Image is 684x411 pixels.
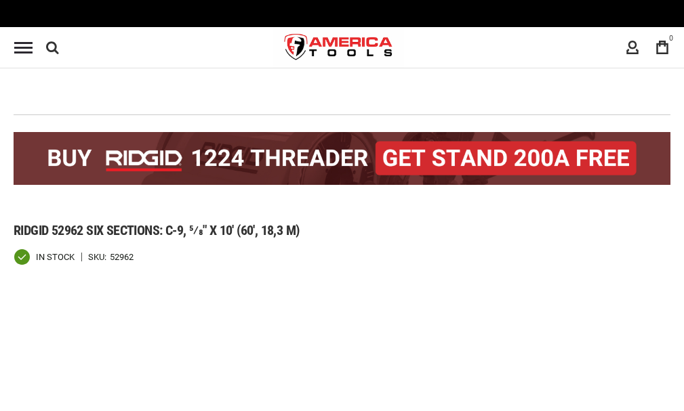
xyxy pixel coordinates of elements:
[273,22,405,73] img: America Tools
[110,253,134,261] div: 52962
[14,248,75,265] div: Availability
[36,253,75,261] span: In stock
[273,22,405,73] a: store logo
[14,222,299,238] span: Ridgid 52962 six sections: c-9, 5⁄8" x 10' (60', 18,3 m)
[649,35,675,60] a: 0
[14,42,33,53] div: Menu
[88,253,110,261] strong: SKU
[14,132,670,185] img: BOGO: Buy the RIDGID® 1224 Threader (26092), get the 92467 200A Stand FREE!
[669,35,673,42] span: 0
